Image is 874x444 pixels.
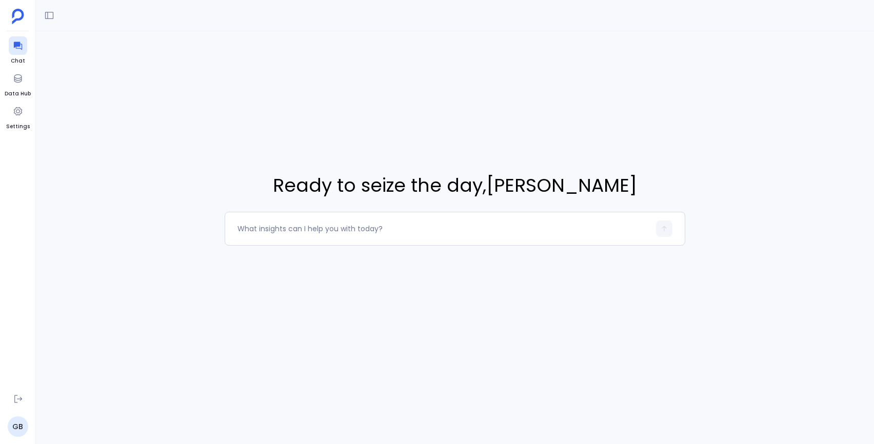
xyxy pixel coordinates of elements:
span: Chat [9,57,27,65]
span: Data Hub [5,90,31,98]
a: Settings [6,102,30,131]
img: petavue logo [12,9,24,24]
a: Chat [9,36,27,65]
span: Ready to seize the day , [PERSON_NAME] [225,172,686,199]
span: Settings [6,123,30,131]
a: Data Hub [5,69,31,98]
a: GB [8,416,28,437]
